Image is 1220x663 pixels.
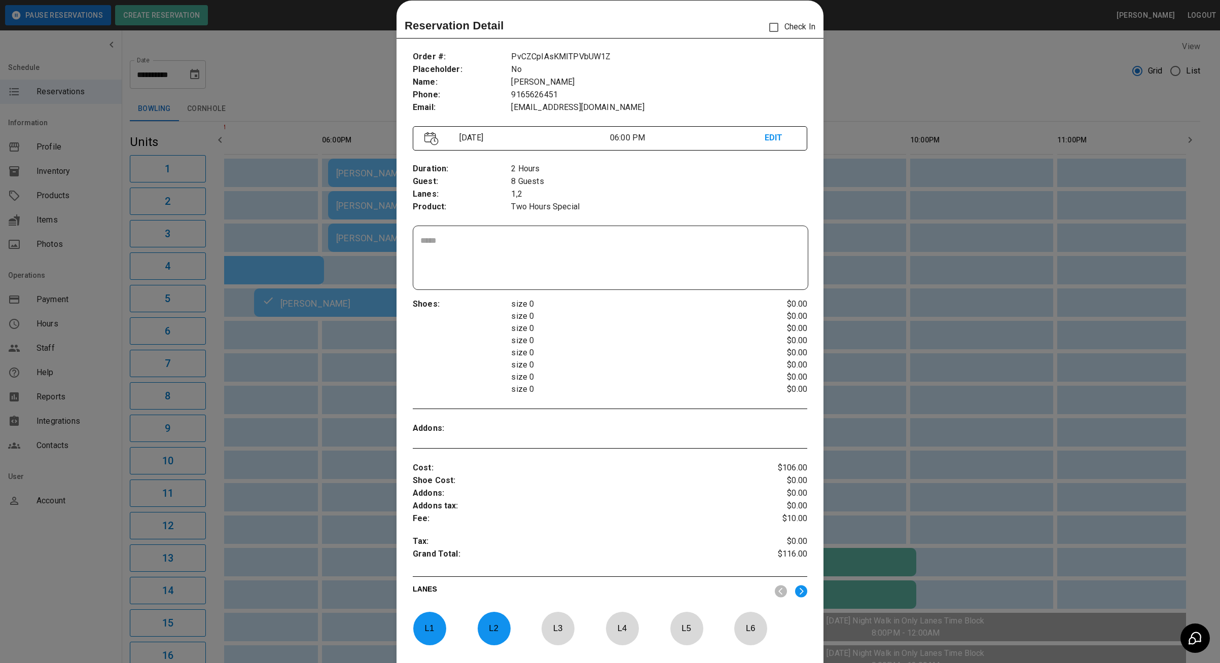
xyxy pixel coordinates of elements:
p: Reservation Detail [405,17,504,34]
p: 06:00 PM [610,132,765,144]
p: $0.00 [741,335,807,347]
p: Shoe Cost : [413,474,741,487]
p: size 0 [511,359,741,371]
p: Lanes : [413,188,512,201]
p: L 4 [605,616,639,640]
p: $0.00 [741,298,807,310]
p: $0.00 [741,487,807,500]
p: 8 Guests [511,175,807,188]
img: right.svg [795,585,807,598]
p: $0.00 [741,371,807,383]
p: Product : [413,201,512,213]
p: $0.00 [741,474,807,487]
p: Email : [413,101,512,114]
p: [PERSON_NAME] [511,76,807,89]
p: L 5 [670,616,703,640]
p: LANES [413,584,767,598]
p: Guest : [413,175,512,188]
p: Addons : [413,487,741,500]
p: [DATE] [455,132,610,144]
p: 2 Hours [511,163,807,175]
p: Phone : [413,89,512,101]
p: Order # : [413,51,512,63]
p: Addons : [413,422,512,435]
p: Check In [763,17,815,38]
p: Placeholder : [413,63,512,76]
p: Addons tax : [413,500,741,512]
p: Cost : [413,462,741,474]
p: Duration : [413,163,512,175]
p: 1,2 [511,188,807,201]
p: [EMAIL_ADDRESS][DOMAIN_NAME] [511,101,807,114]
p: $0.00 [741,310,807,322]
p: L 1 [413,616,446,640]
p: $0.00 [741,500,807,512]
p: L 2 [477,616,511,640]
p: L 6 [734,616,767,640]
img: nav_left.svg [775,585,787,598]
p: Tax : [413,535,741,548]
p: $0.00 [741,322,807,335]
p: $116.00 [741,548,807,563]
p: $0.00 [741,383,807,395]
p: Shoes : [413,298,512,311]
p: L 3 [541,616,575,640]
p: $0.00 [741,359,807,371]
p: Fee : [413,512,741,525]
p: size 0 [511,347,741,359]
img: Vector [424,132,439,145]
p: EDIT [765,132,796,144]
p: Grand Total : [413,548,741,563]
p: No [511,63,807,76]
p: size 0 [511,371,741,383]
p: $106.00 [741,462,807,474]
p: size 0 [511,310,741,322]
p: $0.00 [741,347,807,359]
p: 9165626451 [511,89,807,101]
p: $0.00 [741,535,807,548]
p: PvCZCpIAsKMITPVbUW1Z [511,51,807,63]
p: Name : [413,76,512,89]
p: size 0 [511,322,741,335]
p: Two Hours Special [511,201,807,213]
p: size 0 [511,383,741,395]
p: size 0 [511,298,741,310]
p: size 0 [511,335,741,347]
p: $10.00 [741,512,807,525]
